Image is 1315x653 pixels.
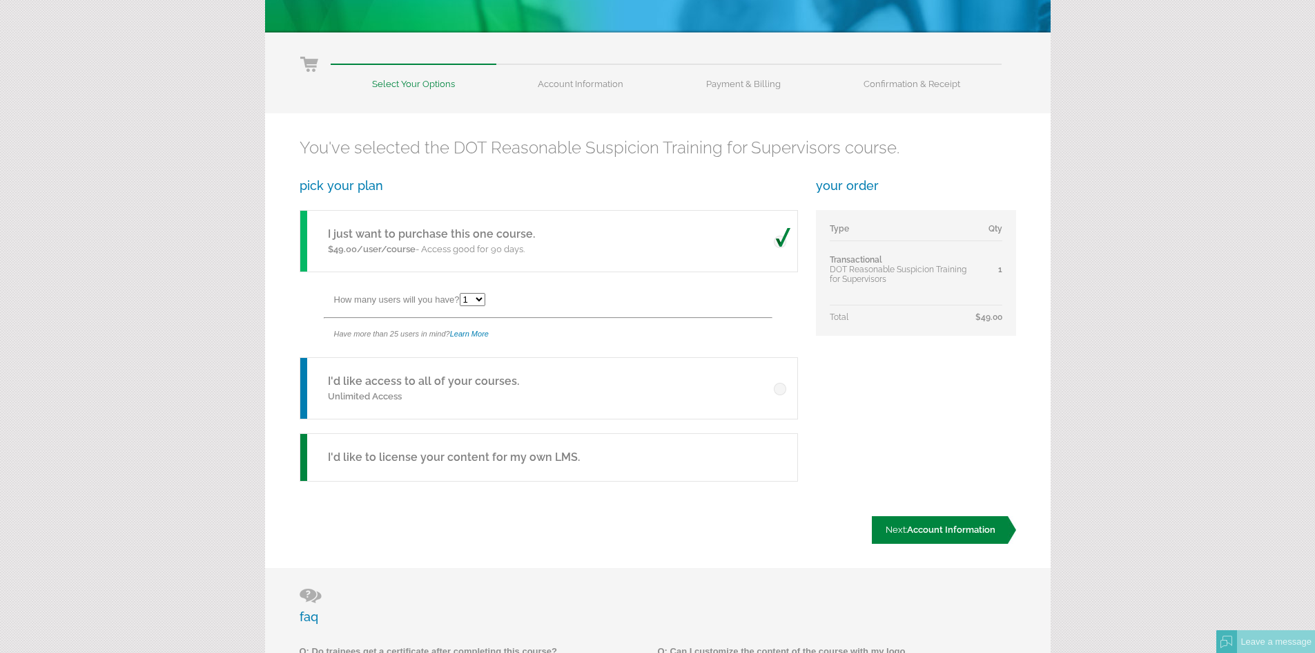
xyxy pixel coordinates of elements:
[1237,630,1315,653] div: Leave a message
[975,224,1002,241] td: Qty
[328,449,580,466] h5: I'd like to license your content for my own LMS.
[450,330,489,338] a: Learn More
[328,226,535,243] h5: I just want to purchase this one course.
[334,319,797,350] div: Have more than 25 users in mind?
[830,255,882,265] span: Transactional
[300,178,797,193] h3: pick your plan
[328,375,519,388] a: I'd like access to all of your courses.
[300,433,797,482] a: I'd like to license your content for my own LMS.
[830,265,966,284] span: DOT Reasonable Suspicion Training for Supervisors
[334,286,797,317] div: How many users will you have?
[907,524,995,535] span: Account Information
[331,64,496,89] li: Select Your Options
[975,265,1002,274] div: 1
[822,64,1002,89] li: Confirmation & Receipt
[328,243,535,256] p: - Access good for 90 days.
[665,64,822,89] li: Payment & Billing
[496,64,665,89] li: Account Information
[300,138,1016,158] h2: You've selected the DOT Reasonable Suspicion Training for Supervisors course.
[830,305,975,323] td: Total
[830,224,975,241] td: Type
[328,391,402,401] span: Unlimited Access
[300,589,1016,624] h3: faq
[1220,636,1233,648] img: Offline
[975,312,1002,322] span: $49.00
[872,516,1016,544] a: Next:Account Information
[816,178,1016,193] h3: your order
[328,244,416,254] span: $49.00/user/course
